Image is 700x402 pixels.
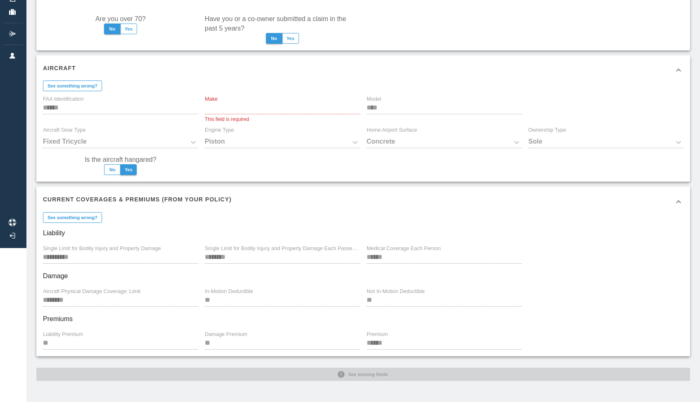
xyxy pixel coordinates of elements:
label: Is the aircraft hangared? [85,155,156,164]
div: Current Coverages & Premiums (from your policy) [36,187,690,216]
label: In-Motion Deductible [205,288,253,295]
button: No [104,24,121,34]
p: This field is required [205,116,360,124]
label: Model [367,95,381,103]
div: Fixed Tricycle [43,137,198,148]
button: Yes [282,33,299,44]
div: Aircraft [36,55,690,85]
button: See something wrong? [43,80,102,91]
label: Medical Coverage Each Person [367,245,441,252]
h6: Aircraft [43,64,76,73]
label: Aircraft Physical Damage Coverage: Limit [43,288,140,295]
h6: Liability [43,227,683,239]
label: Premium [367,331,388,338]
button: See something wrong? [43,212,102,223]
label: Single Limit for Bodily Injury and Property Damage Each Passenger [205,245,360,252]
label: Liability Premium [43,331,83,338]
h6: Premiums [43,313,683,325]
label: Home Airport Surface [367,126,417,134]
div: Sole [528,137,683,148]
label: FAA Identification [43,95,84,103]
label: Aircraft Gear Type [43,126,85,134]
label: Damage Premium [205,331,247,338]
button: Yes [120,164,137,175]
button: No [266,33,282,44]
label: Ownership Type [528,126,566,134]
button: No [104,164,121,175]
h6: Current Coverages & Premiums (from your policy) [43,195,232,204]
div: Piston [205,137,360,148]
label: Are you over 70? [95,14,146,24]
button: Yes [120,24,137,34]
label: Engine Type [205,126,234,134]
label: Not In-Motion Deductible [367,288,425,295]
h6: Damage [43,270,683,282]
label: Single Limit for Bodily Injury and Property Damage [43,245,161,252]
label: Make [205,95,218,103]
div: Concrete [367,137,522,148]
label: Have you or a co-owner submitted a claim in the past 5 years? [205,14,360,33]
